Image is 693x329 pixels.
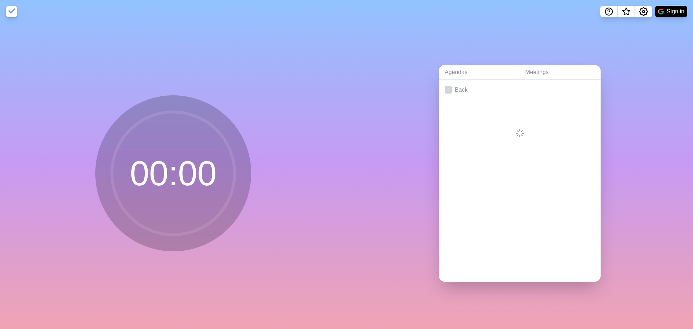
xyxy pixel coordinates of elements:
[6,6,17,17] img: timeblocks logo
[439,65,519,80] a: Agendas
[618,6,635,17] button: What’s new
[439,80,601,100] a: Back
[655,6,687,17] button: Sign in
[658,9,664,14] img: google logo
[519,65,601,80] a: Meetings
[600,6,618,17] button: Help
[635,6,652,17] button: Settings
